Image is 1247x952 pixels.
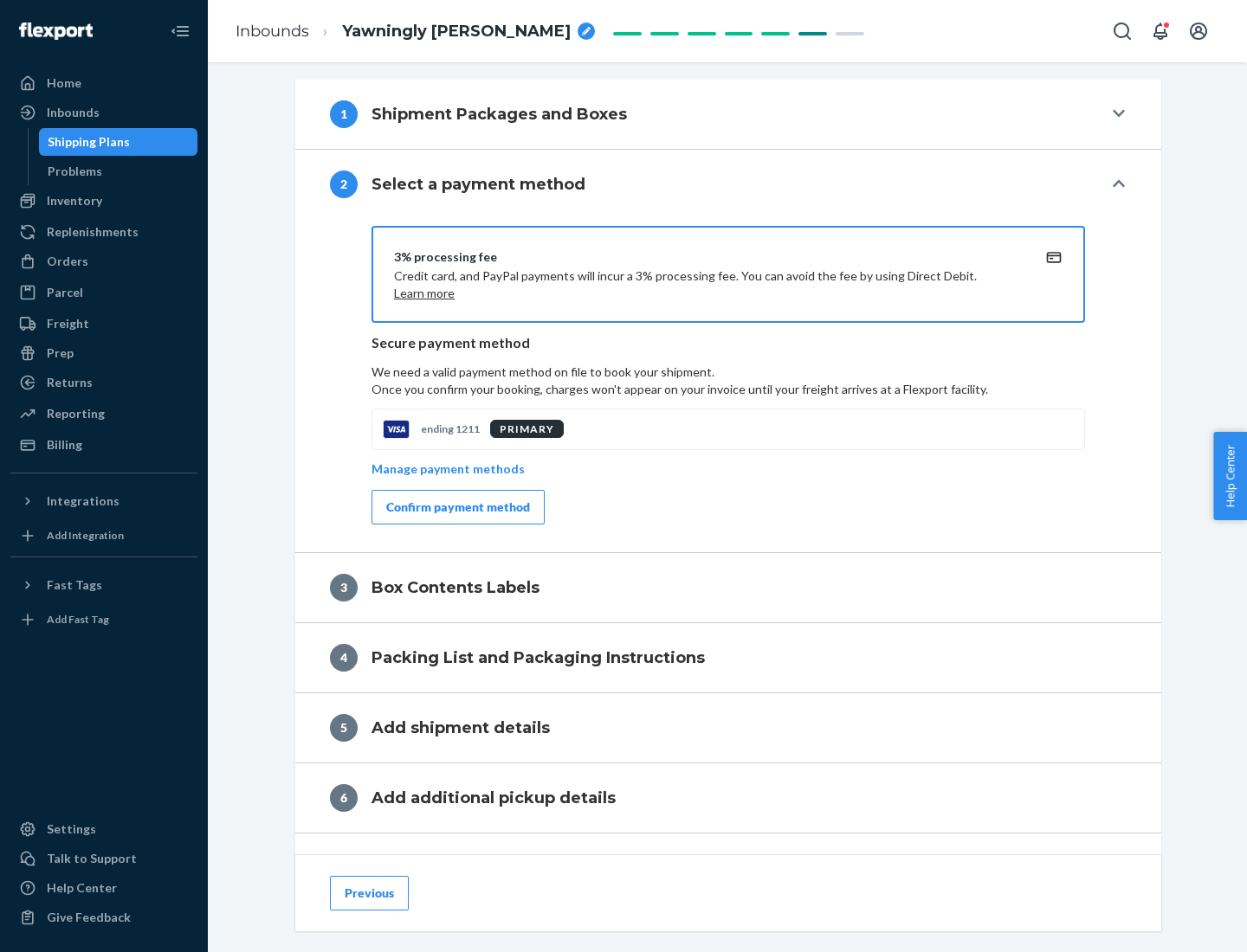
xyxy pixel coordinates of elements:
button: 1Shipment Packages and Boxes [295,80,1161,149]
button: Fast Tags [10,571,197,599]
button: 2Select a payment method [295,150,1161,219]
a: Home [10,69,197,97]
div: Billing [47,436,82,453]
button: Open account menu [1181,14,1216,48]
h4: Box Contents Labels [372,576,540,599]
button: Integrations [10,487,197,515]
div: 4 [330,644,358,672]
div: 1 [330,100,358,128]
button: Open Search Box [1105,14,1140,48]
a: Prep [10,339,197,367]
a: Freight [10,310,197,338]
div: Inbounds [47,104,100,121]
div: Returns [47,374,93,391]
a: Talk to Support [10,845,197,872]
p: We need a valid payment method on file to book your shipment. [372,363,1085,398]
a: Help Center [10,874,197,902]
div: Shipping Plans [48,133,130,151]
a: Inventory [10,187,197,215]
p: Manage payment methods [372,460,525,478]
button: 5Add shipment details [295,693,1161,762]
div: Problems [48,163,102,180]
button: Confirm payment method [372,490,545,524]
button: 6Add additional pickup details [295,763,1161,833]
button: Give Feedback [10,904,197,931]
div: Settings [47,820,96,838]
a: Returns [10,369,197,396]
div: Freight [47,315,89,332]
a: Inbounds [10,99,197,126]
ol: breadcrumbs [222,6,609,57]
h4: Shipment Packages and Boxes [372,103,627,125]
h4: Add additional pickup details [372,787,616,809]
div: Orders [47,253,88,270]
span: Yawningly Fancy Ostrich [342,21,571,43]
div: Add Integration [47,528,124,543]
div: Confirm payment method [386,499,530,516]
button: Open notifications [1143,14,1178,48]
div: Home [47,74,81,92]
a: Inbounds [236,22,309,41]
div: Prep [47,344,74,362]
div: 3% processing fee [394,248,1021,266]
button: 3Box Contents Labels [295,553,1161,622]
button: Learn more [394,285,455,302]
div: 3 [330,574,358,601]
div: Help Center [47,879,117,897]
h4: Packing List and Packaging Instructions [372,646,705,669]
p: Secure payment method [372,333,1085,353]
div: Replenishments [47,223,139,241]
div: PRIMARY [490,420,564,438]
img: Flexport logo [19,23,93,40]
h4: Select a payment method [372,173,585,196]
a: Orders [10,248,197,275]
button: Close Navigation [163,14,197,48]
div: Parcel [47,284,83,301]
a: Add Fast Tag [10,606,197,634]
h4: Add shipment details [372,717,550,739]
p: Once you confirm your booking, charges won't appear on your invoice until your freight arrives at... [372,381,1085,398]
a: Replenishments [10,218,197,246]
a: Reporting [10,400,197,428]
a: Problems [39,158,198,185]
div: 6 [330,784,358,812]
div: Talk to Support [47,850,137,867]
div: Fast Tags [47,576,102,594]
div: Give Feedback [47,909,131,926]
a: Billing [10,431,197,459]
div: 5 [330,714,358,742]
a: Shipping Plans [39,128,198,156]
div: Add Fast Tag [47,612,109,627]
div: Reporting [47,405,105,422]
button: 4Packing List and Packaging Instructions [295,623,1161,692]
p: Credit card, and PayPal payments will incur a 3% processing fee. You can avoid the fee by using D... [394,267,1021,302]
div: Inventory [47,192,102,209]
button: 7Shipping Quote [295,833,1161,903]
a: Add Integration [10,522,197,550]
button: Previous [330,876,409,910]
a: Parcel [10,279,197,306]
div: 2 [330,170,358,198]
button: Help Center [1213,432,1247,520]
p: ending 1211 [421,421,480,436]
a: Settings [10,815,197,843]
div: Integrations [47,492,120,510]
